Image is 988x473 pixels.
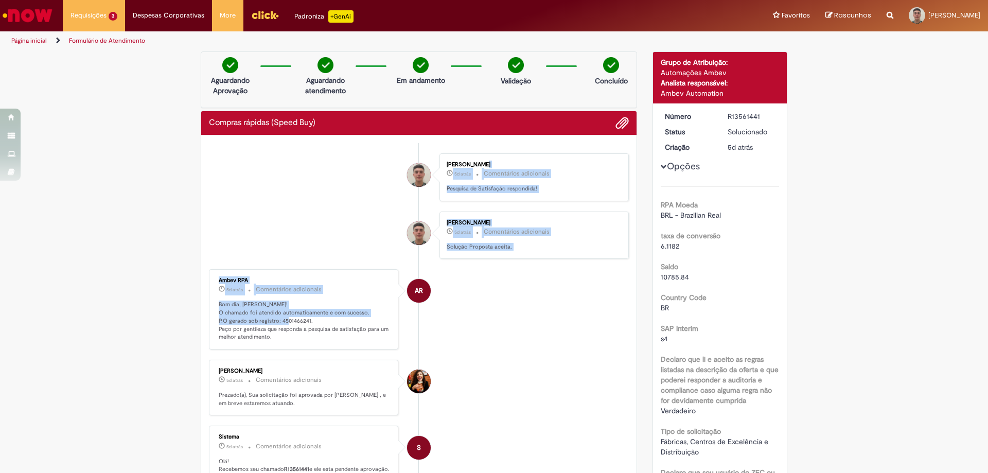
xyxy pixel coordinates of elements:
[454,171,471,177] time: 24/09/2025 10:36:45
[447,185,618,193] p: Pesquisa de Satisfação respondida!
[407,370,431,393] div: Tayna Marcia Teixeira Ferreira
[70,10,107,21] span: Requisições
[328,10,354,23] p: +GenAi
[728,142,775,152] div: 24/09/2025 08:14:21
[661,57,780,67] div: Grupo de Atribuição:
[447,243,618,251] p: Solução Proposta aceita.
[728,143,753,152] time: 24/09/2025 08:14:21
[219,301,390,341] p: Bom dia, [PERSON_NAME]! O chamado foi atendido automaticamente e com sucesso. P.O gerado sob regi...
[256,285,322,294] small: Comentários adicionais
[728,143,753,152] span: 5d atrás
[226,377,243,383] span: 5d atrás
[728,111,775,121] div: R13561441
[226,444,243,450] span: 5d atrás
[226,377,243,383] time: 24/09/2025 10:02:58
[834,10,871,20] span: Rascunhos
[8,31,651,50] ul: Trilhas de página
[284,465,309,473] b: R13561441
[661,241,679,251] span: 6.1182
[501,76,531,86] p: Validação
[219,434,390,440] div: Sistema
[595,76,628,86] p: Concluído
[413,57,429,73] img: check-circle-green.png
[661,272,689,282] span: 10785.84
[11,37,47,45] a: Página inicial
[825,11,871,21] a: Rascunhos
[209,118,315,128] h2: Compras rápidas (Speed Buy) Histórico de tíquete
[222,57,238,73] img: check-circle-green.png
[407,163,431,187] div: Victor Henrique Cardoso Silva
[484,169,550,178] small: Comentários adicionais
[69,37,145,45] a: Formulário de Atendimento
[219,391,390,407] p: Prezado(a), Sua solicitação foi aprovada por [PERSON_NAME] , e em breve estaremos atuando.
[417,435,421,460] span: S
[657,127,720,137] dt: Status
[661,231,720,240] b: taxa de conversão
[294,10,354,23] div: Padroniza
[407,221,431,245] div: Victor Henrique Cardoso Silva
[661,437,770,457] span: Fábricas, Centros de Excelência e Distribuição
[220,10,236,21] span: More
[508,57,524,73] img: check-circle-green.png
[219,368,390,374] div: [PERSON_NAME]
[415,278,423,303] span: AR
[661,211,721,220] span: BRL - Brazilian Real
[226,287,243,293] span: 5d atrás
[454,171,471,177] span: 5d atrás
[661,200,698,209] b: RPA Moeda
[133,10,204,21] span: Despesas Corporativas
[661,334,668,343] span: s4
[205,75,255,96] p: Aguardando Aprovação
[661,355,779,405] b: Declaro que li e aceito as regras listadas na descrição da oferta e que poderei responder a audit...
[728,127,775,137] div: Solucionado
[661,303,669,312] span: BR
[661,67,780,78] div: Automações Ambev
[661,427,721,436] b: Tipo de solicitação
[661,406,696,415] span: Verdadeiro
[1,5,54,26] img: ServiceNow
[454,229,471,235] time: 24/09/2025 10:36:34
[782,10,810,21] span: Favoritos
[661,78,780,88] div: Analista responsável:
[447,220,618,226] div: [PERSON_NAME]
[251,7,279,23] img: click_logo_yellow_360x200.png
[661,324,698,333] b: SAP Interim
[407,279,431,303] div: Ambev RPA
[661,88,780,98] div: Ambev Automation
[928,11,980,20] span: [PERSON_NAME]
[661,262,678,271] b: Saldo
[256,442,322,451] small: Comentários adicionais
[484,227,550,236] small: Comentários adicionais
[256,376,322,384] small: Comentários adicionais
[447,162,618,168] div: [PERSON_NAME]
[219,277,390,284] div: Ambev RPA
[454,229,471,235] span: 5d atrás
[109,12,117,21] span: 3
[615,116,629,130] button: Adicionar anexos
[661,293,707,302] b: Country Code
[397,75,445,85] p: Em andamento
[603,57,619,73] img: check-circle-green.png
[226,444,243,450] time: 24/09/2025 08:14:34
[657,111,720,121] dt: Número
[226,287,243,293] time: 24/09/2025 10:14:56
[317,57,333,73] img: check-circle-green.png
[301,75,350,96] p: Aguardando atendimento
[657,142,720,152] dt: Criação
[407,436,431,460] div: System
